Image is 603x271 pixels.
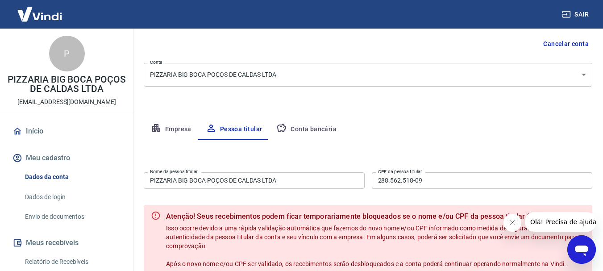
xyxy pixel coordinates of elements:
iframe: Mensagem da empresa [525,212,596,232]
label: Conta [150,59,162,66]
p: [EMAIL_ADDRESS][DOMAIN_NAME] [17,97,116,107]
span: Isso ocorre devido a uma rápida validação automática que fazemos do novo nome e/ou CPF informado ... [166,225,585,267]
iframe: Botão para abrir a janela de mensagens [567,235,596,264]
a: Dados da conta [21,168,123,186]
button: Empresa [144,119,199,140]
b: Atenção! Seus recebimentos podem ficar temporariamente bloqueados se o nome e/ou CPF da pessoa ti... [166,211,585,222]
a: Início [11,121,123,141]
img: Vindi [11,0,69,28]
button: Sair [560,6,592,23]
label: Nome da pessoa titular [150,168,198,175]
button: Pessoa titular [199,119,270,140]
a: Envio de documentos [21,208,123,226]
button: Conta bancária [269,119,344,140]
button: Meu cadastro [11,148,123,168]
label: CPF da pessoa titular [378,168,422,175]
a: Dados de login [21,188,123,206]
iframe: Fechar mensagem [503,214,521,232]
div: P [49,36,85,71]
p: PIZZARIA BIG BOCA POÇOS DE CALDAS LTDA [7,75,126,94]
button: Cancelar conta [540,36,592,52]
button: Meus recebíveis [11,233,123,253]
a: Relatório de Recebíveis [21,253,123,271]
div: PIZZARIA BIG BOCA POÇOS DE CALDAS LTDA [144,63,592,87]
span: Olá! Precisa de ajuda? [5,6,75,13]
